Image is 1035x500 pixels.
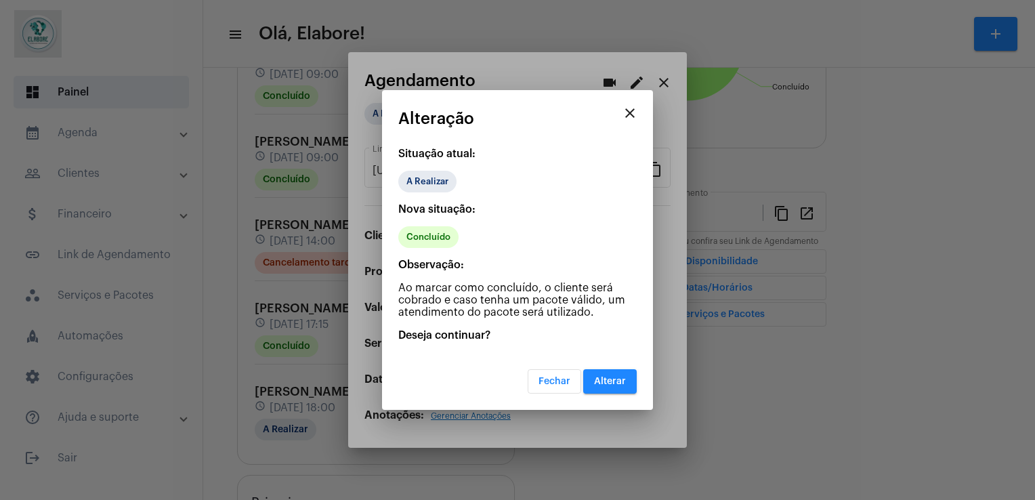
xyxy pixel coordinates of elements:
[398,110,474,127] span: Alteração
[583,369,637,394] button: Alterar
[398,329,637,341] p: Deseja continuar?
[398,282,637,318] p: Ao marcar como concluído, o cliente será cobrado e caso tenha um pacote válido, um atendimento do...
[594,377,626,386] span: Alterar
[398,171,457,192] mat-chip: A Realizar
[398,259,637,271] p: Observação:
[538,377,570,386] span: Fechar
[622,105,638,121] mat-icon: close
[398,148,637,160] p: Situação atual:
[528,369,581,394] button: Fechar
[398,203,637,215] p: Nova situação:
[398,226,459,248] mat-chip: Concluído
